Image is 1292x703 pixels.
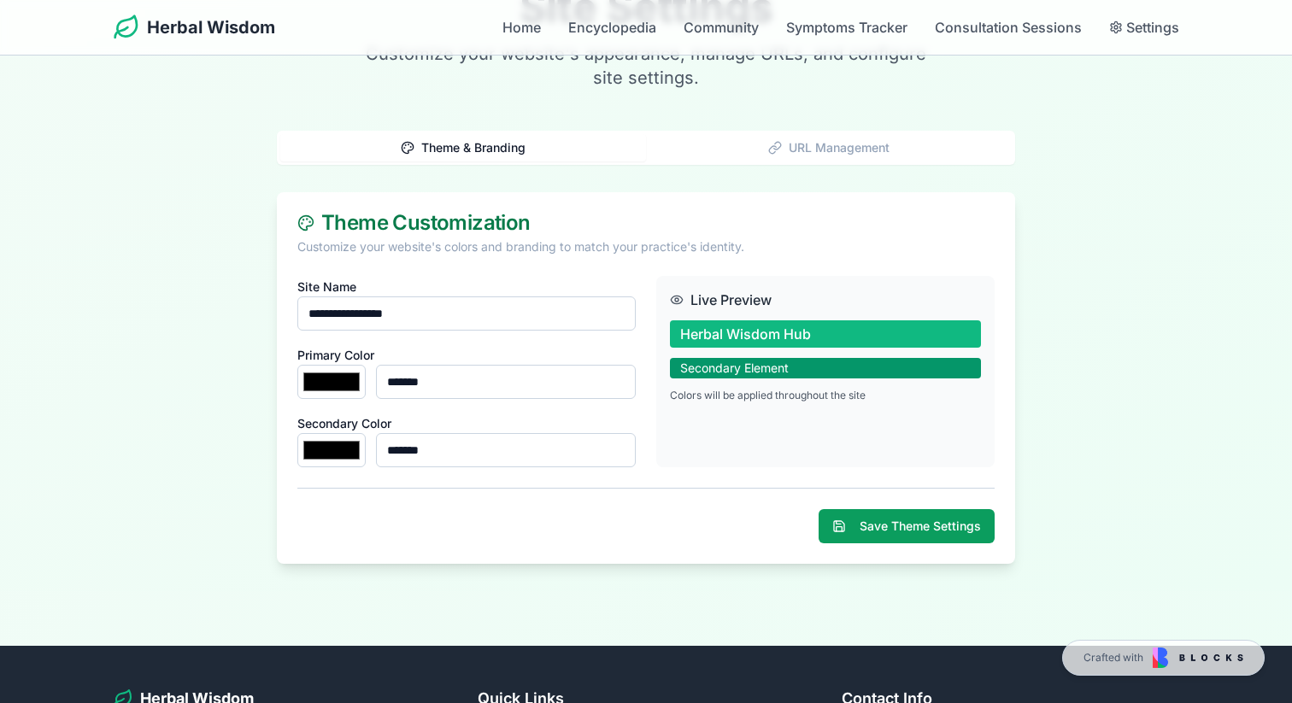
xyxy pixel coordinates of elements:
a: Crafted with [1062,640,1265,676]
button: Theme & Branding [280,134,646,161]
div: Theme Customization [297,213,995,233]
h3: Live Preview [690,290,772,310]
label: Secondary Color [297,416,391,431]
a: Home [502,17,541,38]
label: Primary Color [297,348,374,362]
h1: Herbal Wisdom [147,15,275,39]
div: Secondary Element [670,358,981,378]
button: URL Management [646,134,1012,161]
div: Colors will be applied throughout the site [670,389,981,402]
div: Customize your website's colors and branding to match your practice's identity. [297,238,995,255]
span: Crafted with [1084,651,1143,665]
button: Save Theme Settings [819,509,995,543]
a: Settings [1109,17,1179,38]
span: Settings [1126,17,1179,38]
a: Symptoms Tracker [786,17,907,38]
div: Herbal Wisdom Hub [670,320,981,348]
a: Community [684,17,759,38]
p: Customize your website's appearance, manage URLs, and configure site settings. [359,42,933,90]
a: Consultation Sessions [935,17,1082,38]
label: Site Name [297,279,356,294]
img: Blocks [1153,647,1243,668]
a: Encyclopedia [568,17,656,38]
